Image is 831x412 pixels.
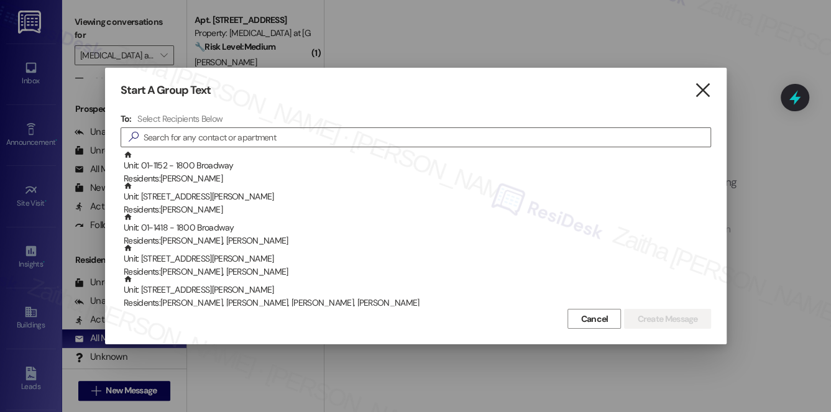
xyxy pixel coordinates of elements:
[121,213,711,244] div: Unit: 01-1418 - 1800 BroadwayResidents:[PERSON_NAME], [PERSON_NAME]
[124,181,711,217] div: Unit: [STREET_ADDRESS][PERSON_NAME]
[121,150,711,181] div: Unit: 01-1152 - 1800 BroadwayResidents:[PERSON_NAME]
[124,150,711,186] div: Unit: 01-1152 - 1800 Broadway
[124,234,711,247] div: Residents: [PERSON_NAME], [PERSON_NAME]
[144,129,710,146] input: Search for any contact or apartment
[124,296,711,309] div: Residents: [PERSON_NAME], [PERSON_NAME], [PERSON_NAME], [PERSON_NAME]
[624,309,710,329] button: Create Message
[137,113,223,124] h4: Select Recipients Below
[567,309,621,329] button: Cancel
[121,113,132,124] h3: To:
[694,84,711,97] i: 
[124,275,711,310] div: Unit: [STREET_ADDRESS][PERSON_NAME]
[121,83,211,98] h3: Start A Group Text
[121,181,711,213] div: Unit: [STREET_ADDRESS][PERSON_NAME]Residents:[PERSON_NAME]
[121,275,711,306] div: Unit: [STREET_ADDRESS][PERSON_NAME]Residents:[PERSON_NAME], [PERSON_NAME], [PERSON_NAME], [PERSON...
[124,213,711,248] div: Unit: 01-1418 - 1800 Broadway
[124,244,711,279] div: Unit: [STREET_ADDRESS][PERSON_NAME]
[124,203,711,216] div: Residents: [PERSON_NAME]
[637,313,697,326] span: Create Message
[124,130,144,144] i: 
[124,172,711,185] div: Residents: [PERSON_NAME]
[121,244,711,275] div: Unit: [STREET_ADDRESS][PERSON_NAME]Residents:[PERSON_NAME], [PERSON_NAME]
[124,265,711,278] div: Residents: [PERSON_NAME], [PERSON_NAME]
[581,313,608,326] span: Cancel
